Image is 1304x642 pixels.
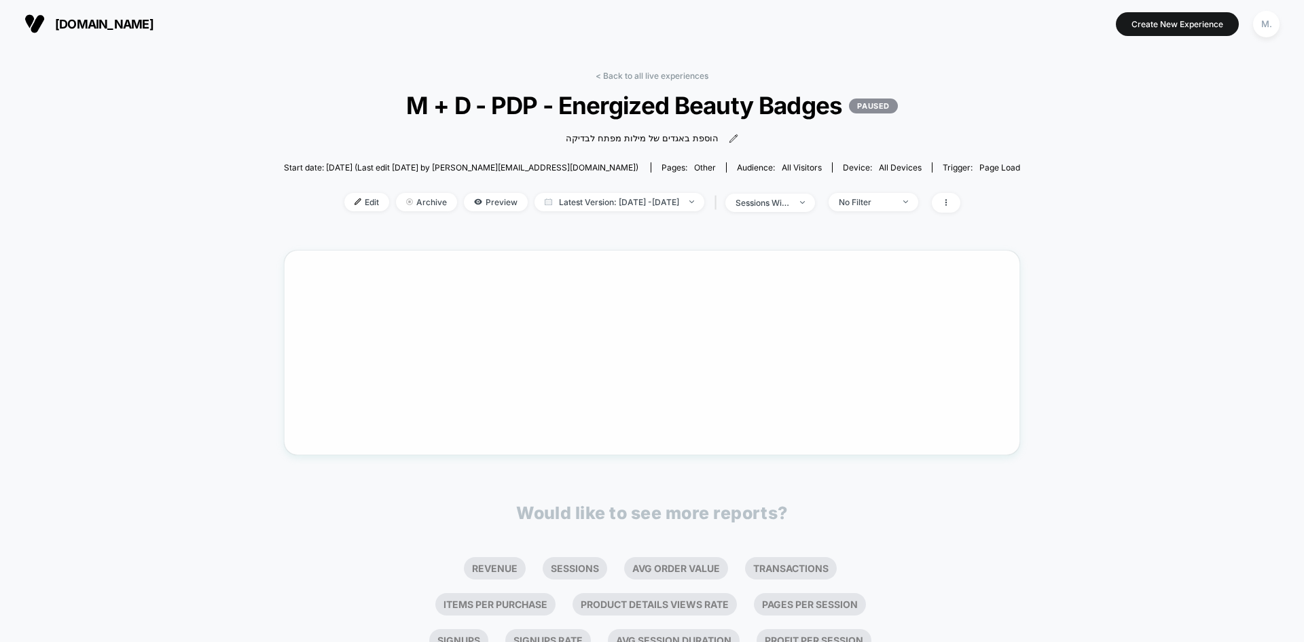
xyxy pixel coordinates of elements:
[624,557,728,579] li: Avg Order Value
[435,593,556,616] li: Items Per Purchase
[406,198,413,205] img: end
[662,162,716,173] div: Pages:
[20,13,158,35] button: [DOMAIN_NAME]
[516,503,788,523] p: Would like to see more reports?
[800,201,805,204] img: end
[464,193,528,211] span: Preview
[1249,10,1284,38] button: M.
[745,557,837,579] li: Transactions
[55,17,153,31] span: [DOMAIN_NAME]
[464,557,526,579] li: Revenue
[566,132,719,145] span: הוספת באגדים של מילות מפתח לבדיקה
[839,197,893,207] div: No Filter
[849,99,897,113] p: PAUSED
[321,91,983,120] span: M + D - PDP - Energized Beauty Badges
[596,71,708,81] a: < Back to all live experiences
[832,162,932,173] span: Device:
[711,193,725,213] span: |
[737,162,822,173] div: Audience:
[943,162,1020,173] div: Trigger:
[1116,12,1239,36] button: Create New Experience
[979,162,1020,173] span: Page Load
[535,193,704,211] span: Latest Version: [DATE] - [DATE]
[545,198,552,205] img: calendar
[754,593,866,616] li: Pages Per Session
[396,193,457,211] span: Archive
[879,162,922,173] span: all devices
[1253,11,1280,37] div: M.
[903,200,908,203] img: end
[543,557,607,579] li: Sessions
[573,593,737,616] li: Product Details Views Rate
[736,198,790,208] div: sessions with impression
[694,162,716,173] span: other
[24,14,45,34] img: Visually logo
[689,200,694,203] img: end
[284,162,638,173] span: Start date: [DATE] (Last edit [DATE] by [PERSON_NAME][EMAIL_ADDRESS][DOMAIN_NAME])
[344,193,389,211] span: Edit
[782,162,822,173] span: All Visitors
[355,198,361,205] img: edit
